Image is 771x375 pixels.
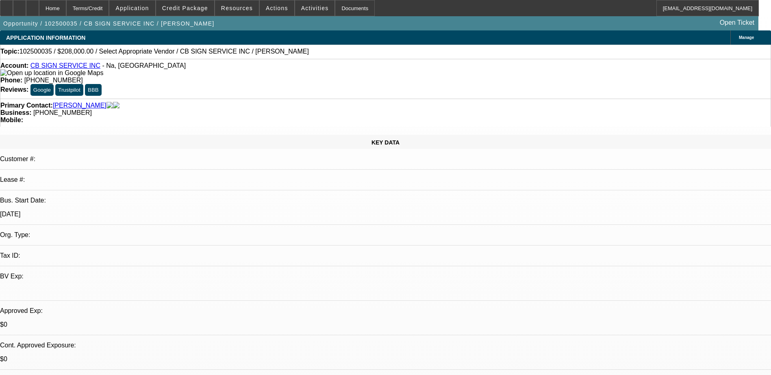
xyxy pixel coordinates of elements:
a: CB SIGN SERVICE INC [30,62,100,69]
strong: Mobile: [0,116,23,123]
a: View Google Maps [0,69,103,76]
span: Actions [266,5,288,11]
span: [PHONE_NUMBER] [24,77,83,84]
button: Resources [215,0,259,16]
span: Opportunity / 102500035 / CB SIGN SERVICE INC / [PERSON_NAME] [3,20,215,27]
strong: Topic: [0,48,20,55]
strong: Business: [0,109,31,116]
button: Actions [260,0,294,16]
span: Resources [221,5,253,11]
button: Credit Package [156,0,214,16]
button: BBB [85,84,102,96]
img: facebook-icon.png [106,102,113,109]
span: - Na, [GEOGRAPHIC_DATA] [102,62,186,69]
span: Application [115,5,149,11]
strong: Account: [0,62,28,69]
img: Open up location in Google Maps [0,69,103,77]
strong: Primary Contact: [0,102,53,109]
button: Google [30,84,54,96]
span: Manage [739,35,754,40]
span: APPLICATION INFORMATION [6,34,85,41]
button: Trustpilot [55,84,83,96]
span: [PHONE_NUMBER] [33,109,92,116]
button: Application [109,0,155,16]
img: linkedin-icon.png [113,102,119,109]
a: Open Ticket [717,16,758,30]
span: Credit Package [162,5,208,11]
strong: Reviews: [0,86,28,93]
strong: Phone: [0,77,22,84]
a: [PERSON_NAME] [53,102,106,109]
span: 102500035 / $208,000.00 / Select Appropriate Vendor / CB SIGN SERVICE INC / [PERSON_NAME] [20,48,309,55]
span: Activities [301,5,329,11]
button: Activities [295,0,335,16]
span: KEY DATA [371,139,400,146]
